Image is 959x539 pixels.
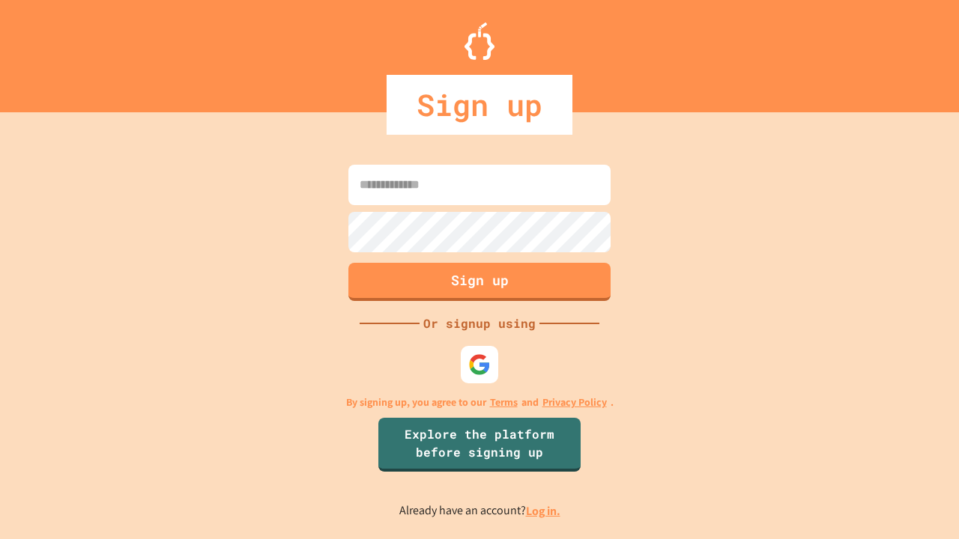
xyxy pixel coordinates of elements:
[465,22,494,60] img: Logo.svg
[346,395,614,410] p: By signing up, you agree to our and .
[835,414,944,478] iframe: chat widget
[490,395,518,410] a: Terms
[387,75,572,135] div: Sign up
[468,353,491,376] img: google-icon.svg
[378,418,581,472] a: Explore the platform before signing up
[348,263,611,301] button: Sign up
[526,503,560,519] a: Log in.
[542,395,607,410] a: Privacy Policy
[420,314,539,332] div: Or signup using
[896,479,944,524] iframe: chat widget
[399,502,560,520] p: Already have an account?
